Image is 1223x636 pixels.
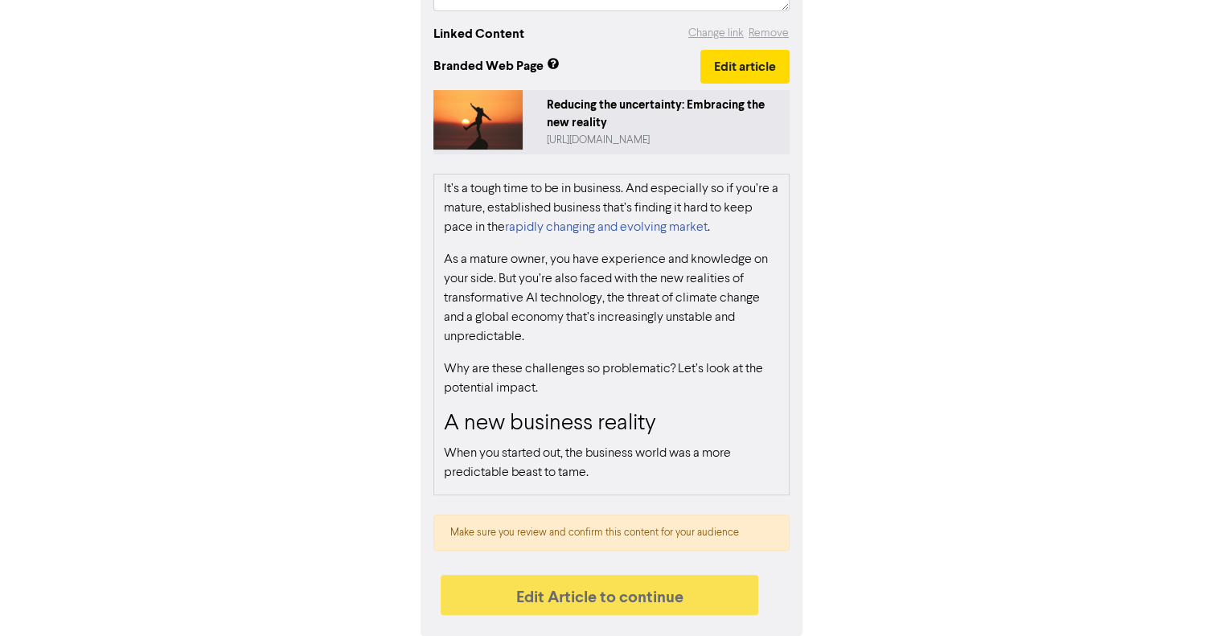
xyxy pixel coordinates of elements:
[1143,559,1223,636] iframe: Chat Widget
[433,24,524,43] div: Linked Content
[444,359,779,398] p: Why are these challenges so problematic? Let’s look at the potential impact.
[547,133,783,148] div: https://public2.bomamarketing.com/cp/1Bi76heNhNekLqqnV7sIj2?sa=dBVPs7Fq
[444,179,779,237] p: It’s a tough time to be in business. And especially so if you’re a mature, established business t...
[433,56,700,76] span: Branded Web Page
[433,515,790,551] div: Make sure you review and confirm this content for your audience
[444,444,779,482] p: When you started out, the business world was a more predictable beast to tame.
[444,250,779,347] p: As a mature owner, you have experience and knowledge on your side. But you’re also faced with the...
[441,575,759,615] button: Edit Article to continue
[444,411,779,438] h3: A new business reality
[700,50,790,84] button: Edit article
[687,24,745,43] button: Change link
[505,221,708,234] a: rapidly changing and evolving market
[748,24,790,43] button: Remove
[547,96,783,133] div: Reducing the uncertainty: Embracing the new reality
[433,90,790,154] a: Reducing the uncertainty: Embracing the new reality[URL][DOMAIN_NAME]
[433,90,523,150] img: 1Bi76heNhNekLqqnV7sIj2-photo-of-silhouette-photo-of-man-standing-on-rock-U3C79SeHa7k.jpg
